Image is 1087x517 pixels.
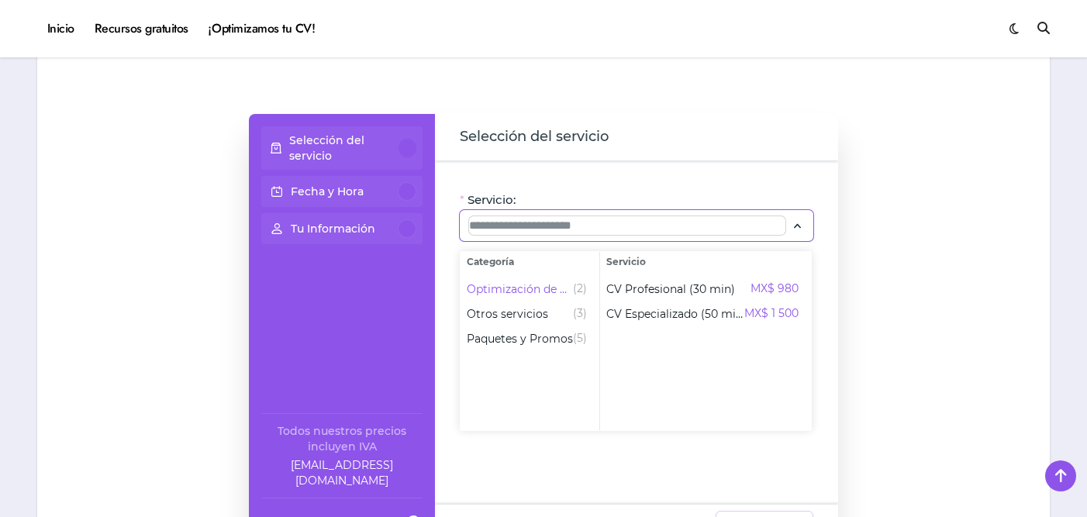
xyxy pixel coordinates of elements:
[573,305,587,323] span: (3)
[573,329,587,348] span: (5)
[467,331,573,346] span: Paquetes y Promos
[291,184,364,199] p: Fecha y Hora
[606,306,744,322] span: CV Especializado (50 min)
[460,126,609,148] span: Selección del servicio
[467,281,573,297] span: Optimización de CV
[468,192,516,208] span: Servicio:
[460,251,812,431] div: Selecciona el servicio
[85,8,198,50] a: Recursos gratuitos
[606,281,735,297] span: CV Profesional (30 min)
[289,133,399,164] p: Selección del servicio
[600,252,811,272] span: Servicio
[37,8,85,50] a: Inicio
[198,8,325,50] a: ¡Optimizamos tu CV!
[467,306,548,322] span: Otros servicios
[261,423,423,454] div: Todos nuestros precios incluyen IVA
[751,280,799,298] span: MX$ 980
[461,252,599,272] span: Categoría
[744,305,799,323] span: MX$ 1 500
[573,280,587,298] span: (2)
[291,221,375,236] p: Tu Información
[261,457,423,488] a: Company email: ayuda@elhadadelasvacantes.com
